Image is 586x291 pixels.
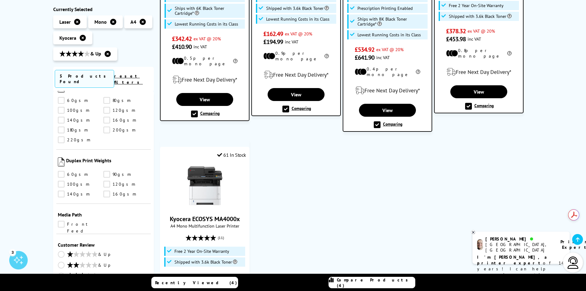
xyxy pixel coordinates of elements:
[175,22,238,26] span: Lowest Running Costs in its Class
[446,48,512,59] li: 0.8p per mono page
[285,31,312,37] span: ex VAT @ 20%
[438,63,520,81] div: modal_delivery
[58,262,149,269] a: & Up
[58,191,104,197] a: 140gsm
[163,223,246,229] span: A4 Mono Multifunction Laser Printer
[468,36,481,42] span: inc VAT
[191,111,220,117] label: Comparing
[174,249,229,254] span: Free 2 Year On-Site Warranty
[59,35,76,41] span: Kyocera
[266,6,329,11] span: Shipped with 3.6k Black Toner
[266,17,329,22] span: Lowest Running Costs in its Class
[357,6,413,11] span: Prescription Printing Enabled
[217,152,246,158] div: 61 In Stock
[103,191,149,197] a: 160gsm
[172,55,238,67] li: 0.5p per mono page
[58,117,104,123] a: 140gsm
[58,127,104,133] a: 180gsm
[376,46,404,52] span: ex VAT @ 20%
[94,19,107,25] span: Mono
[58,242,149,248] span: Customer Review
[193,44,207,50] span: inc VAT
[151,277,238,288] a: Recently Viewed (4)
[263,38,283,46] span: £194.99
[174,260,237,265] span: Shipped with 3.6k Black Toner
[58,136,104,143] a: 220gsm
[255,66,337,83] div: modal_delivery
[218,232,224,244] span: (11)
[58,107,104,114] a: 100gsm
[176,93,233,106] a: View
[130,19,136,25] span: A4
[103,127,149,133] a: 200gsm
[263,30,283,38] span: £162.49
[465,103,494,110] label: Comparing
[58,97,104,104] a: 60gsm
[450,85,507,98] a: View
[449,14,512,19] span: Shipped with 3.6k Black Toner
[485,242,553,253] div: [GEOGRAPHIC_DATA], [GEOGRAPHIC_DATA]
[357,32,421,37] span: Lowest Running Costs in its Class
[58,181,104,188] a: 100gsm
[172,35,192,43] span: £342.42
[182,204,228,210] a: Kyocera ECOSYS MA4000x
[66,157,149,168] span: Duplex Print Weights
[58,273,149,280] a: & Up
[9,249,16,256] div: 3
[355,66,421,77] li: 0.4p per mono page
[477,254,565,284] p: of 14 years! I can help you choose the right product
[58,212,149,218] span: Media Path
[114,73,143,85] a: reset filters
[285,39,298,45] span: inc VAT
[485,236,553,242] div: [PERSON_NAME]
[175,6,244,16] span: Ships with 6K Black Toner Cartridge*
[446,35,466,43] span: £453.98
[103,107,149,114] a: 120gsm
[58,251,149,259] a: & Up
[59,19,71,25] span: Laser
[477,239,483,250] img: ashley-livechat.png
[449,3,504,8] span: Free 2 Year On-Site Warranty
[468,28,495,34] span: ex VAT @ 20%
[268,88,325,101] a: View
[477,254,549,266] b: I'm [PERSON_NAME], a printer expert
[337,277,415,288] span: Compare Products (4)
[355,46,375,54] span: £534.92
[182,163,228,209] img: Kyocera ECOSYS MA4000x
[103,97,149,104] a: 80gsm
[58,171,104,178] a: 60gsm
[103,171,149,178] a: 90gsm
[172,273,192,281] span: £394.08
[374,121,402,128] label: Comparing
[55,70,114,88] span: 5 Products Found
[58,221,104,228] a: Front Feed
[376,55,390,60] span: inc VAT
[155,280,237,285] span: Recently Viewed (4)
[357,17,426,26] span: Ships with 8K Black Toner Cartridge*
[164,71,246,88] div: modal_delivery
[567,257,579,269] img: user-headset-light.svg
[58,157,65,167] img: Duplex Print Weights
[359,104,416,117] a: View
[446,27,466,35] span: £378.32
[103,181,149,188] a: 120gsm
[193,36,221,42] span: ex VAT @ 20%
[59,51,101,58] span: & Up
[103,117,149,123] a: 160gsm
[170,215,240,223] a: Kyocera ECOSYS MA4000x
[329,277,415,288] a: Compare Products (4)
[263,51,329,62] li: 0.9p per mono page
[346,82,429,99] div: modal_delivery
[53,6,154,12] div: Currently Selected
[355,54,375,62] span: £641.90
[282,106,311,112] label: Comparing
[172,43,192,51] span: £410.90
